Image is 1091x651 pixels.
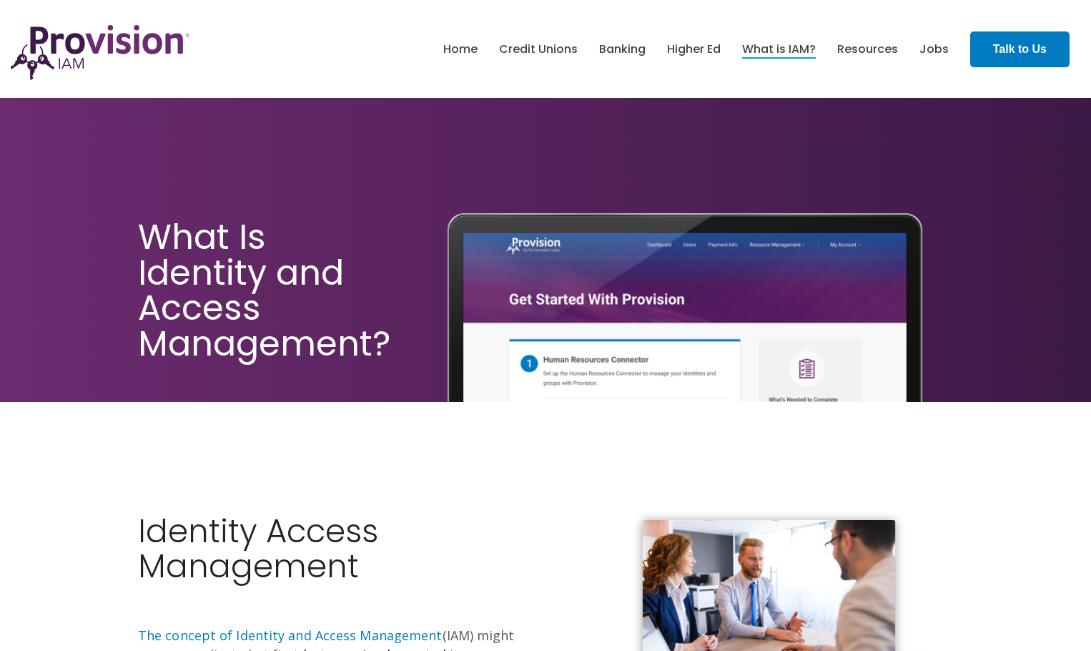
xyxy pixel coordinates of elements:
h2: Identity Access Management [138,514,535,620]
nav: menu [433,26,959,72]
a: Jobs [919,37,949,62]
a: What is IAM? [742,37,816,62]
a: The concept of Identity and Access Management [138,627,443,644]
a: Credit Unions [499,37,578,62]
span: What Is Identity and Access Management? [138,213,390,367]
strong: Talk to Us [993,43,1047,55]
a: Resources [837,37,898,62]
a: Banking [599,37,646,62]
img: ProvisionIAM-Logo-Purple [11,25,189,80]
a: Home [443,37,478,62]
a: Higher Ed [667,37,721,62]
a: Talk to Us [970,31,1070,67]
